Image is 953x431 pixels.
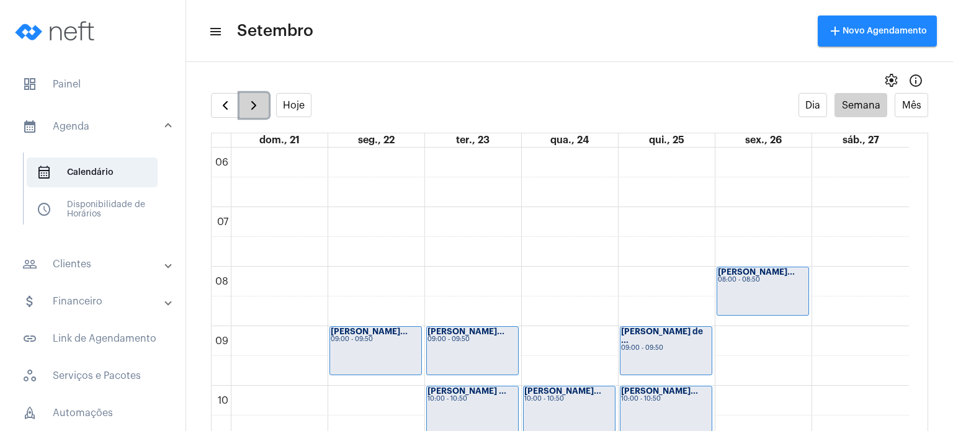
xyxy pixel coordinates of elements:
button: Dia [799,93,828,117]
strong: [PERSON_NAME]... [524,387,601,395]
strong: [PERSON_NAME] ... [427,387,506,395]
div: 09 [213,335,231,347]
a: 22 de setembro de 2025 [356,133,397,147]
span: Calendário [27,158,158,187]
strong: [PERSON_NAME]... [621,387,698,395]
span: sidenav icon [22,77,37,92]
mat-icon: sidenav icon [22,331,37,346]
img: logo-neft-novo-2.png [10,6,103,56]
button: Novo Agendamento [818,16,937,47]
strong: [PERSON_NAME]... [331,327,408,335]
mat-icon: sidenav icon [22,257,37,272]
button: Mês [895,93,928,117]
mat-icon: sidenav icon [22,294,37,309]
span: Setembro [237,21,313,41]
button: Info [903,68,928,93]
div: 10:00 - 10:50 [427,396,517,402]
div: 09:00 - 09:50 [331,336,421,343]
span: Link de Agendamento [12,324,173,353]
button: Semana Anterior [211,93,240,118]
div: 09:00 - 09:50 [621,345,711,352]
mat-icon: sidenav icon [22,119,37,134]
mat-panel-title: Clientes [22,257,166,272]
strong: [PERSON_NAME] de ... [621,327,703,344]
div: 10:00 - 10:50 [621,396,711,402]
mat-expansion-panel-header: sidenav iconClientes [7,249,186,279]
span: sidenav icon [22,368,37,383]
span: sidenav icon [37,165,51,180]
a: 21 de setembro de 2025 [257,133,302,147]
span: settings [884,73,898,88]
div: 07 [215,216,231,228]
button: settings [879,68,903,93]
mat-icon: add [828,24,843,38]
span: sidenav icon [37,202,51,217]
span: Serviços e Pacotes [12,361,173,391]
mat-panel-title: Financeiro [22,294,166,309]
mat-expansion-panel-header: sidenav iconAgenda [7,107,186,146]
strong: [PERSON_NAME]... [427,327,504,335]
span: Automações [12,398,173,428]
mat-panel-title: Agenda [22,119,166,134]
mat-icon: sidenav icon [208,24,221,39]
div: 08:00 - 08:50 [718,277,808,283]
div: 10:00 - 10:50 [524,396,614,402]
span: Novo Agendamento [828,27,927,35]
a: 26 de setembro de 2025 [743,133,784,147]
a: 24 de setembro de 2025 [548,133,591,147]
div: 10 [215,395,231,406]
button: Semana [834,93,887,117]
div: sidenav iconAgenda [7,146,186,242]
span: Painel [12,69,173,99]
a: 25 de setembro de 2025 [647,133,687,147]
mat-expansion-panel-header: sidenav iconFinanceiro [7,287,186,316]
button: Próximo Semana [239,93,269,118]
span: sidenav icon [22,406,37,420]
a: 27 de setembro de 2025 [840,133,882,147]
div: 09:00 - 09:50 [427,336,517,343]
div: 06 [213,157,231,168]
div: 08 [213,276,231,287]
strong: [PERSON_NAME]... [718,268,795,276]
a: 23 de setembro de 2025 [454,133,492,147]
mat-icon: Info [908,73,923,88]
button: Hoje [276,93,312,117]
span: Disponibilidade de Horários [27,195,158,224]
